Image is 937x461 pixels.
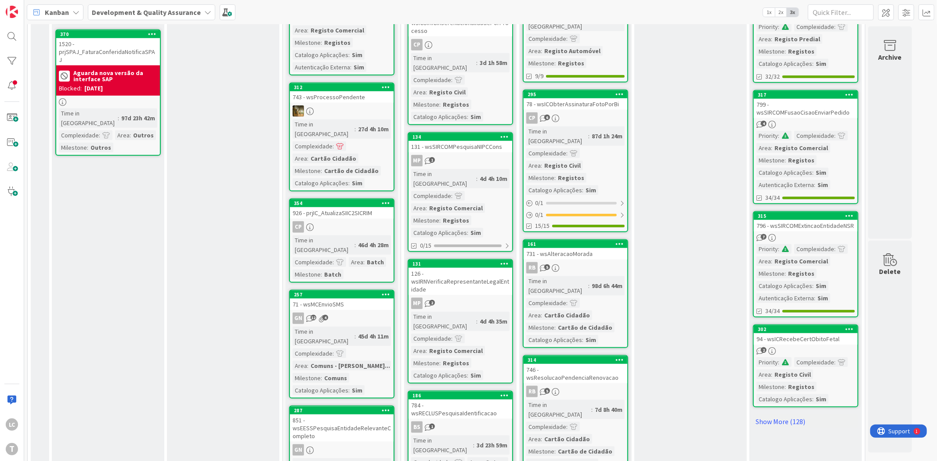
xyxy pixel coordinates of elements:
[308,154,358,163] div: Cartão Cidadão
[322,270,344,279] div: Batch
[582,335,583,345] span: :
[761,234,767,240] span: 7
[786,155,817,165] div: Registos
[794,22,834,32] div: Complexidade
[131,130,156,140] div: Outros
[293,25,307,35] div: Area
[834,22,836,32] span: :
[56,38,160,65] div: 1520 - prjSPAJ_FaturaConferidaNotificaSPAJ
[411,53,476,72] div: Time in [GEOGRAPHIC_DATA]
[356,124,391,134] div: 27d 4h 10m
[778,131,779,140] span: :
[290,299,394,310] div: 71 - wsMCEnvioSMS
[451,75,452,85] span: :
[467,228,468,238] span: :
[590,131,625,141] div: 87d 1h 24m
[130,130,131,140] span: :
[754,99,857,118] div: 799 - wsSIRCOMFusaoCisaoEnviarPedido
[535,210,543,220] span: 0 / 1
[524,356,627,364] div: 314
[411,203,426,213] div: Area
[566,34,568,43] span: :
[524,98,627,110] div: 78 - wsICObterAssinaturaFotoPorBi
[758,92,857,98] div: 317
[756,382,785,392] div: Milestone
[294,200,394,206] div: 354
[754,212,857,231] div: 315796 - wsSIRCOMExtincaoEntidadeNSR
[293,270,321,279] div: Milestone
[524,90,627,110] div: 29578 - wsICObterAssinaturaFotoPorBi
[409,260,512,295] div: 131126 - wsIRNVerificaRepresentanteLegalEntidade
[409,133,512,141] div: 134
[756,131,778,140] div: Priority
[355,124,356,134] span: :
[99,130,100,140] span: :
[427,203,485,213] div: Registo Comercial
[290,83,394,103] div: 312743 - wsProcessoPendente
[478,174,510,184] div: 4d 4h 10m
[289,83,394,191] a: 312743 - wsProcessoPendenteJCTime in [GEOGRAPHIC_DATA]:27d 4h 10mComplexidade:Area:Cartão Cidadão...
[308,361,392,371] div: Comuns - [PERSON_NAME]...
[411,87,426,97] div: Area
[429,157,435,163] span: 1
[441,100,471,109] div: Registos
[772,34,822,44] div: Registo Predial
[307,154,308,163] span: :
[753,90,858,204] a: 317799 - wsSIRCOMFusaoCisaoEnviarPedidoPriority:Complexidade:Area:Registo ComercialMilestone:Regi...
[322,373,349,383] div: Comuns
[293,257,333,267] div: Complexidade
[308,25,366,35] div: Registo Comercial
[786,382,817,392] div: Registos
[761,121,767,126] span: 4
[348,50,350,60] span: :
[476,317,478,326] span: :
[772,143,830,153] div: Registo Comercial
[765,193,780,202] span: 34/34
[46,4,48,11] div: 1
[420,241,431,250] span: 0/15
[761,347,767,353] span: 2
[754,220,857,231] div: 796 - wsSIRCOMExtincaoEntidadeNSR
[753,324,858,407] a: 30294 - wsICRecebeCertObitoFetalPriority:Complexidade:Area:Registo CivilMilestone:RegistosCatalog...
[293,141,333,151] div: Complexidade
[476,58,478,68] span: :
[814,180,815,190] span: :
[544,264,550,270] span: 5
[756,293,814,303] div: Autenticação Externa
[409,141,512,152] div: 131 - wsSIRCOMPesquisaNIPCCons
[290,83,394,91] div: 312
[756,143,771,153] div: Area
[754,91,857,99] div: 317
[293,38,321,47] div: Milestone
[290,221,394,233] div: CP
[566,298,568,308] span: :
[554,173,556,183] span: :
[290,199,394,207] div: 354
[293,105,304,117] img: JC
[756,281,812,291] div: Catalogo Aplicações
[541,46,542,56] span: :
[56,30,160,65] div: 3701520 - prjSPAJ_FaturaConferidaNotificaSPAJ
[754,212,857,220] div: 315
[754,333,857,345] div: 94 - wsICRecebeCertObitoFetal
[293,62,350,72] div: Autenticação Externa
[794,357,834,367] div: Complexidade
[556,173,586,183] div: Registos
[834,357,836,367] span: :
[528,357,627,363] div: 314
[814,293,815,303] span: :
[554,58,556,68] span: :
[524,248,627,259] div: 731 - wsAlteracaoMorada
[293,327,355,346] div: Time in [GEOGRAPHIC_DATA]
[411,155,423,166] div: MP
[754,91,857,118] div: 317799 - wsSIRCOMFusaoCisaoEnviarPedido
[566,148,568,158] span: :
[478,58,510,68] div: 3d 1h 58m
[524,240,627,248] div: 161
[808,4,874,20] input: Quick Filter...
[524,209,627,220] div: 0/1
[756,180,814,190] div: Autenticação Externa
[756,168,812,177] div: Catalogo Aplicações
[55,29,161,156] a: 3701520 - prjSPAJ_FaturaConferidaNotificaSPAJAguarda nova versão da interface SAPBlocked:[DATE]Ti...
[588,131,590,141] span: :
